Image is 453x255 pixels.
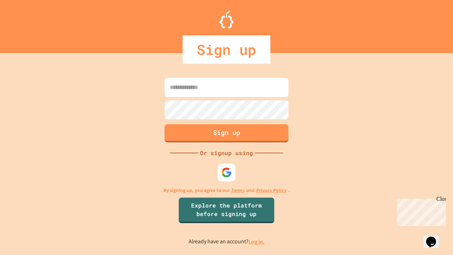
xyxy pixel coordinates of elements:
[189,237,265,246] p: Already have an account?
[221,167,232,178] img: google-icon.svg
[3,3,49,45] div: Chat with us now!Close
[198,149,255,157] div: Or signup using
[394,196,446,226] iframe: chat widget
[164,187,290,194] p: By signing up, you agree to our and .
[165,124,288,142] button: Sign up
[231,187,245,194] a: Terms
[423,227,446,248] iframe: chat widget
[219,11,234,28] img: Logo.svg
[179,198,274,223] a: Explore the platform before signing up
[256,187,287,194] a: Privacy Policy
[248,238,265,245] a: Log in.
[183,35,270,64] div: Sign up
